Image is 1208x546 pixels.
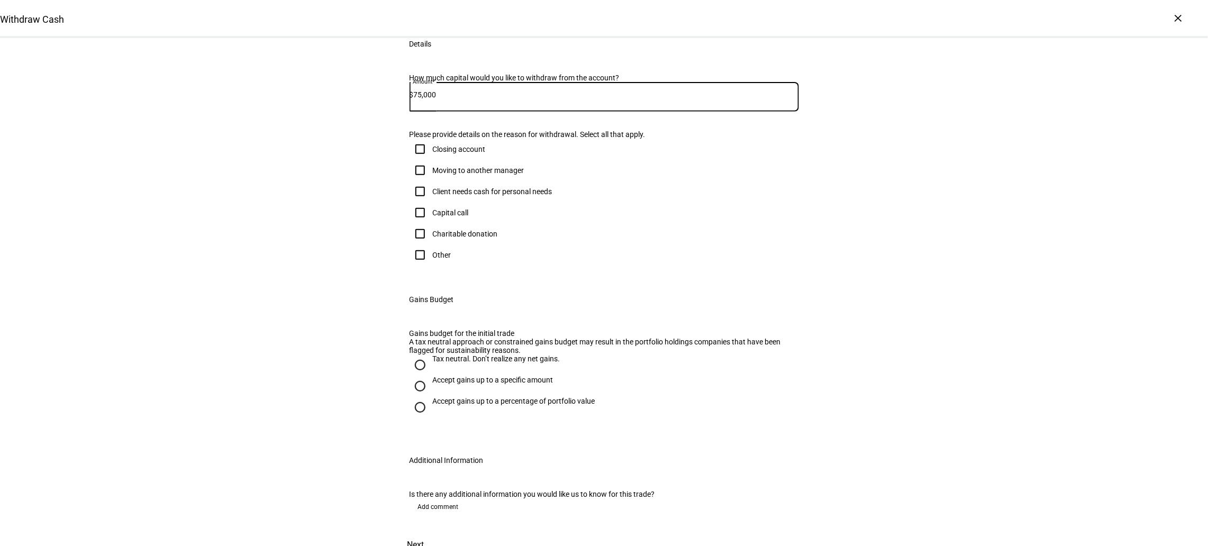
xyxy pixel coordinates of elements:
[433,187,552,196] div: Client needs cash for personal needs
[433,145,486,153] div: Closing account
[433,397,595,405] div: Accept gains up to a percentage of portfolio value
[433,251,451,259] div: Other
[410,130,799,139] div: Please provide details on the reason for withdrawal. Select all that apply.
[433,354,560,363] div: Tax neutral. Don’t realize any net gains.
[410,456,484,465] div: Additional Information
[410,338,799,354] div: A tax neutral approach or constrained gains budget may result in the portfolio holdings companies...
[410,295,454,304] div: Gains Budget
[413,78,435,85] mat-label: Amount*
[410,74,799,82] div: How much capital would you like to withdraw from the account?
[418,498,459,515] span: Add comment
[410,90,414,99] span: $
[410,490,799,498] div: Is there any additional information you would like us to know for this trade?
[410,498,467,515] button: Add comment
[433,230,498,238] div: Charitable donation
[1170,10,1187,26] div: ×
[433,376,553,384] div: Accept gains up to a specific amount
[410,40,432,48] div: Details
[433,208,469,217] div: Capital call
[433,166,524,175] div: Moving to another manager
[410,329,799,338] div: Gains budget for the initial trade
